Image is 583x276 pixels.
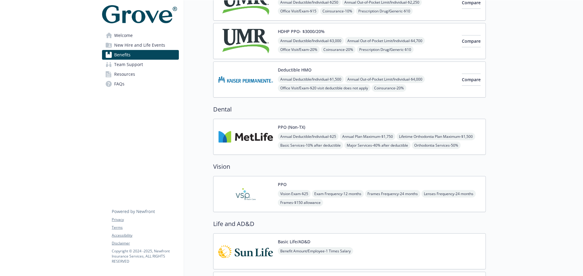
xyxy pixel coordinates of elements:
span: Prescription Drug/Generic - $10 [357,46,414,53]
img: UMR carrier logo [218,28,273,54]
span: Coinsurance - 10% [320,7,355,15]
span: Exam Frequency - 12 months [312,190,364,198]
button: HDHP PPO- $3000/20% [278,28,325,35]
a: Accessibility [112,233,179,238]
span: Lifetime Orthodontia Plan Maximum - $1,500 [397,133,475,140]
img: Sun Life Financial carrier logo [218,238,273,264]
img: Vision Service Plan carrier logo [218,181,273,207]
span: Welcome [114,31,133,40]
img: Kaiser Permanente Insurance Company carrier logo [218,67,273,92]
span: Office Visit/Exam - $20 visit deductible does not apply [278,84,370,92]
span: Vision Exam - $25 [278,190,311,198]
h2: Life and AD&D [213,219,486,228]
a: Resources [102,69,179,79]
button: PPO (Non-TX) [278,124,305,130]
span: Benefit Amount/Employee - 1 Times Salary [278,247,353,255]
span: Annual Out-of-Pocket Limit/Individual - $4,700 [345,37,425,45]
a: Privacy [112,217,179,222]
a: New Hire and Life Events [102,40,179,50]
a: Benefits [102,50,179,60]
h2: Dental [213,105,486,114]
span: Prescription Drug/Generic - $10 [356,7,413,15]
button: PPO [278,181,287,188]
a: Team Support [102,60,179,69]
a: Terms [112,225,179,230]
span: Frames Frequency - 24 months [365,190,420,198]
span: Annual Deductible/Individual - $3,000 [278,37,344,45]
a: FAQs [102,79,179,89]
span: Coinsurance - 20% [372,84,406,92]
span: Lenses Frequency - 24 months [421,190,476,198]
span: Benefits [114,50,131,60]
span: Annual Deductible/Individual - $1,500 [278,75,344,83]
span: Resources [114,69,135,79]
img: Metlife Inc carrier logo [218,124,273,150]
button: Deductible HMO [278,67,312,73]
button: Compare [462,35,481,47]
p: Copyright © 2024 - 2025 , Newfront Insurance Services, ALL RIGHTS RESERVED [112,248,179,264]
span: Compare [462,77,481,82]
span: Basic Services - 10% after deductible [278,141,343,149]
button: Basic Life/AD&D [278,238,310,245]
a: Welcome [102,31,179,40]
span: New Hire and Life Events [114,40,165,50]
span: Office Visit/Exam - $15 [278,7,319,15]
span: Orthodontia Services - 50% [412,141,461,149]
span: Annual Out-of-Pocket Limit/Individual - $4,000 [345,75,425,83]
a: Disclaimer [112,241,179,246]
span: Team Support [114,60,143,69]
h2: Vision [213,162,486,171]
span: Major Services - 40% after deductible [344,141,411,149]
button: Compare [462,74,481,86]
span: Office Visit/Exam - 20% [278,46,320,53]
span: Annual Plan Maximum - $1,750 [340,133,395,140]
span: Coinsurance - 20% [321,46,356,53]
span: Annual Deductible/Individual - $25 [278,133,339,140]
span: Frames - $150 allowance [278,199,323,206]
span: Compare [462,38,481,44]
span: FAQs [114,79,124,89]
